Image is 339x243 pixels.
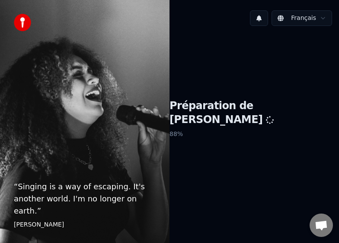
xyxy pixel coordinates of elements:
[310,214,333,237] div: Ouvrir le chat
[169,99,339,127] h1: Préparation de [PERSON_NAME]
[14,14,31,31] img: youka
[169,126,339,142] p: 88 %
[14,181,156,217] p: “ Singing is a way of escaping. It's another world. I'm no longer on earth. ”
[14,220,156,229] footer: [PERSON_NAME]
